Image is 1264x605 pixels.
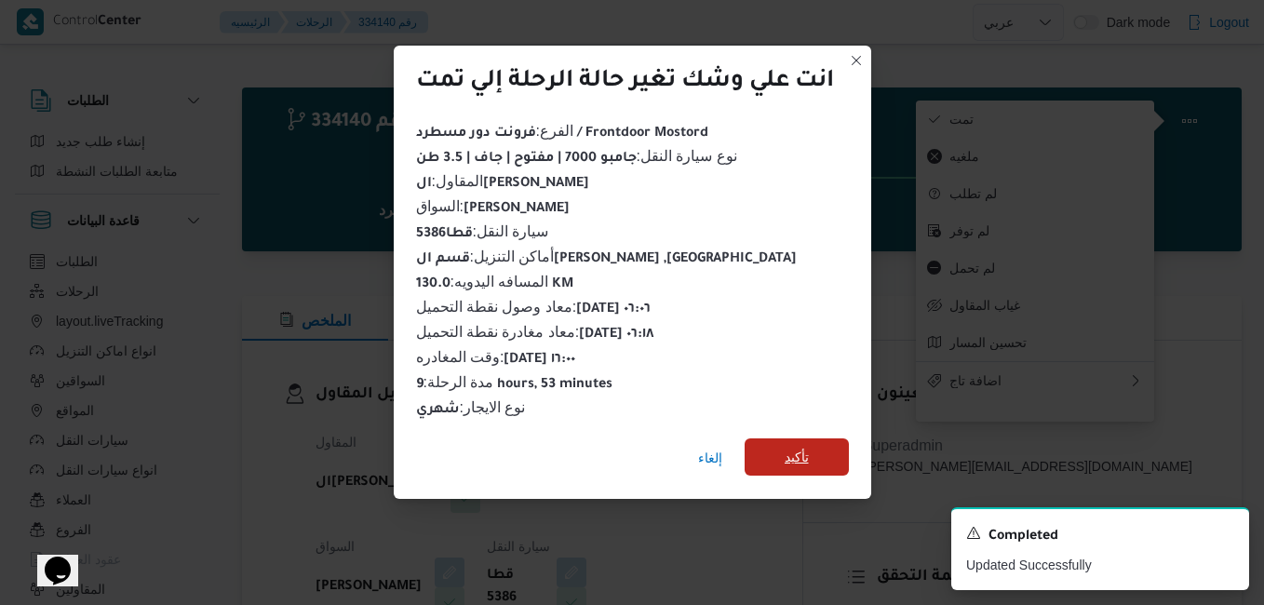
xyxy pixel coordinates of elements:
[19,531,78,586] iframe: chat widget
[416,177,589,192] b: ال[PERSON_NAME]
[745,438,849,476] button: تأكيد
[416,198,570,214] span: السواق :
[845,49,867,72] button: Closes this modal window
[576,302,651,317] b: [DATE] ٠٦:٠٦
[416,349,576,365] span: وقت المغادره :
[966,524,1234,548] div: Notification
[416,299,652,315] span: معاد وصول نقطة التحميل :
[416,68,834,98] div: انت علي وشك تغير حالة الرحلة إلي تمت
[698,447,722,469] span: إلغاء
[785,446,809,468] span: تأكيد
[966,556,1234,575] p: Updated Successfully
[416,227,473,242] b: قطا5386
[504,353,575,368] b: [DATE] ١٦:٠٠
[416,274,574,289] span: المسافه اليدويه :
[416,127,708,141] b: فرونت دور مسطرد / Frontdoor Mostord
[416,173,589,189] span: المقاول :
[988,526,1058,548] span: Completed
[579,328,654,343] b: [DATE] ٠٦:١٨
[416,378,613,393] b: 9 hours, 53 minutes
[416,223,549,239] span: سيارة النقل :
[416,324,655,340] span: معاد مغادرة نقطة التحميل :
[416,399,526,415] span: نوع الايجار :
[464,202,570,217] b: [PERSON_NAME]
[691,439,730,477] button: إلغاء
[416,252,798,267] b: قسم ال[PERSON_NAME] ,[GEOGRAPHIC_DATA]
[416,277,574,292] b: 130.0 KM
[416,123,708,139] span: الفرع :
[416,152,637,167] b: جامبو 7000 | مفتوح | جاف | 3.5 طن
[416,249,798,264] span: أماكن التنزيل :
[416,374,613,390] span: مدة الرحلة :
[416,148,737,164] span: نوع سيارة النقل :
[416,403,460,418] b: شهري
